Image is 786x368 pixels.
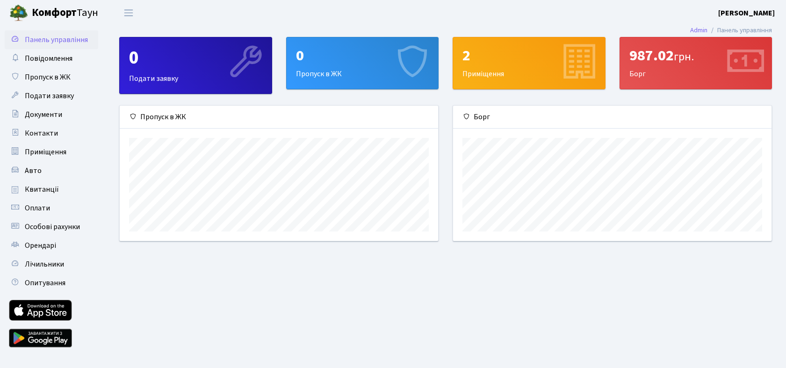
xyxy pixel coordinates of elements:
div: Приміщення [453,37,605,89]
span: Документи [25,109,62,120]
a: Повідомлення [5,49,98,68]
div: 2 [462,47,596,65]
div: Подати заявку [120,37,272,94]
span: грн. [674,49,694,65]
a: Особові рахунки [5,217,98,236]
span: Панель управління [25,35,88,45]
span: Приміщення [25,147,66,157]
span: Контакти [25,128,58,138]
a: Приміщення [5,143,98,161]
span: Орендарі [25,240,56,251]
img: logo.png [9,4,28,22]
div: 0 [129,47,262,69]
span: Квитанції [25,184,59,195]
span: Пропуск в ЖК [25,72,71,82]
div: Борг [620,37,772,89]
div: Пропуск в ЖК [287,37,439,89]
button: Переключити навігацію [117,5,140,21]
div: 0 [296,47,429,65]
b: [PERSON_NAME] [718,8,775,18]
a: Подати заявку [5,87,98,105]
span: Подати заявку [25,91,74,101]
a: Контакти [5,124,98,143]
span: Особові рахунки [25,222,80,232]
a: Авто [5,161,98,180]
a: Пропуск в ЖК [5,68,98,87]
a: 0Подати заявку [119,37,272,94]
a: Оплати [5,199,98,217]
a: 2Приміщення [453,37,606,89]
a: Орендарі [5,236,98,255]
a: 0Пропуск в ЖК [286,37,439,89]
li: Панель управління [707,25,772,36]
span: Оплати [25,203,50,213]
a: Опитування [5,274,98,292]
a: Документи [5,105,98,124]
span: Повідомлення [25,53,72,64]
a: Панель управління [5,30,98,49]
div: Пропуск в ЖК [120,106,438,129]
span: Таун [32,5,98,21]
span: Опитування [25,278,65,288]
span: Лічильники [25,259,64,269]
nav: breadcrumb [676,21,786,40]
span: Авто [25,166,42,176]
a: Квитанції [5,180,98,199]
div: Борг [453,106,772,129]
a: [PERSON_NAME] [718,7,775,19]
a: Лічильники [5,255,98,274]
a: Admin [690,25,707,35]
b: Комфорт [32,5,77,20]
div: 987.02 [629,47,763,65]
